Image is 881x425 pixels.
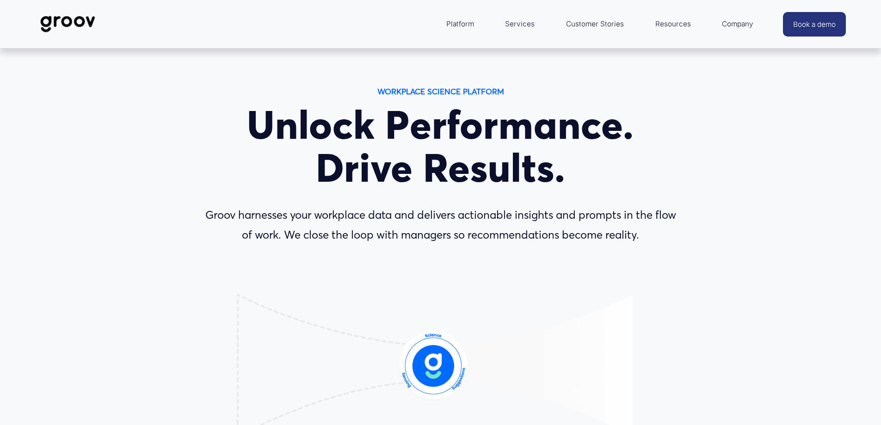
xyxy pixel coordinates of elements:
span: Resources [655,18,691,31]
span: Platform [446,18,474,31]
p: Groov harnesses your workplace data and delivers actionable insights and prompts in the flow of w... [199,205,683,245]
a: Book a demo [783,12,846,37]
h1: Unlock Performance. Drive Results. [199,104,683,190]
img: Groov | Workplace Science Platform | Unlock Performance | Drive Results [35,9,100,39]
a: folder dropdown [717,13,758,35]
a: folder dropdown [442,13,479,35]
a: Services [500,13,539,35]
span: Company [722,18,753,31]
a: folder dropdown [651,13,696,35]
a: Customer Stories [561,13,628,35]
strong: WORKPLACE SCIENCE PLATFORM [377,86,504,96]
